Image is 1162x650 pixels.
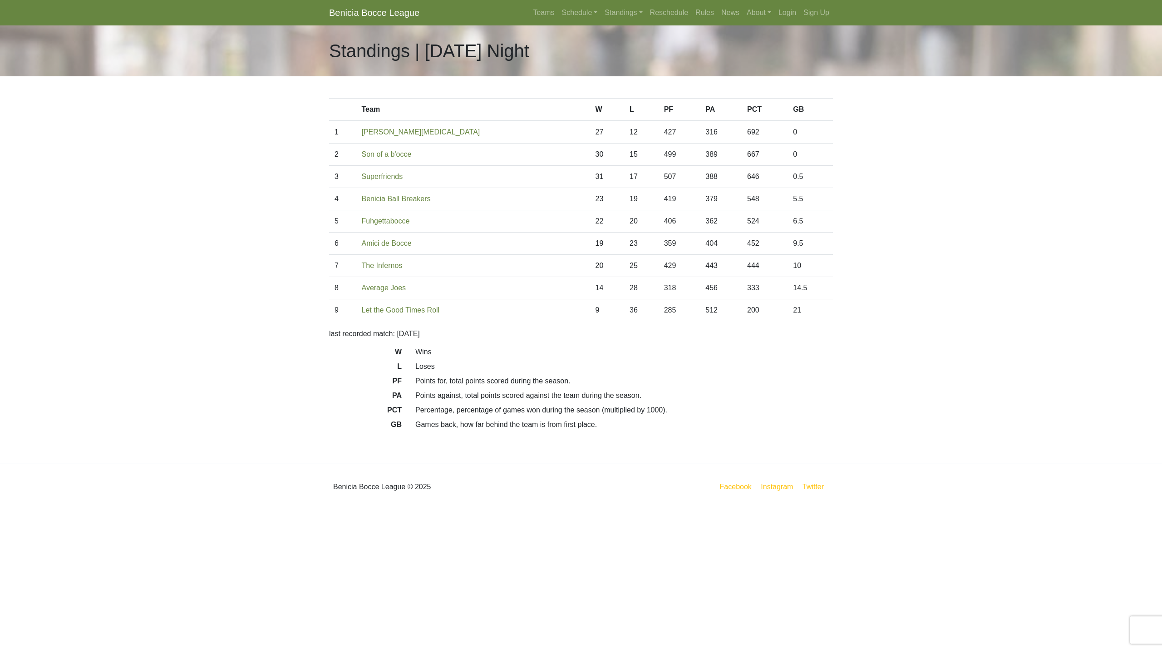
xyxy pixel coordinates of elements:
[788,233,833,255] td: 9.5
[329,166,356,188] td: 3
[362,173,403,180] a: Superfriends
[788,166,833,188] td: 0.5
[590,188,624,210] td: 23
[788,188,833,210] td: 5.5
[742,210,788,233] td: 524
[409,376,840,387] dd: Points for, total points scored during the season.
[788,277,833,299] td: 14.5
[788,255,833,277] td: 10
[329,255,356,277] td: 7
[329,299,356,322] td: 9
[659,233,700,255] td: 359
[659,188,700,210] td: 419
[742,188,788,210] td: 548
[659,121,700,144] td: 427
[590,121,624,144] td: 27
[700,233,742,255] td: 404
[590,255,624,277] td: 20
[329,233,356,255] td: 6
[700,277,742,299] td: 456
[788,210,833,233] td: 6.5
[742,299,788,322] td: 200
[646,4,692,22] a: Reschedule
[329,144,356,166] td: 2
[590,144,624,166] td: 30
[590,277,624,299] td: 14
[329,328,833,339] p: last recorded match: [DATE]
[329,210,356,233] td: 5
[700,210,742,233] td: 362
[624,299,659,322] td: 36
[624,166,659,188] td: 17
[590,210,624,233] td: 22
[362,217,410,225] a: Fuhgettabocce
[624,121,659,144] td: 12
[759,481,795,492] a: Instagram
[322,405,409,419] dt: PCT
[742,121,788,144] td: 692
[775,4,800,22] a: Login
[362,128,480,136] a: [PERSON_NAME][MEDICAL_DATA]
[659,210,700,233] td: 406
[718,4,743,22] a: News
[529,4,558,22] a: Teams
[742,277,788,299] td: 333
[322,419,409,434] dt: GB
[788,121,833,144] td: 0
[362,239,412,247] a: Amici de Bocce
[742,166,788,188] td: 646
[356,99,590,121] th: Team
[742,99,788,121] th: PCT
[700,99,742,121] th: PA
[742,255,788,277] td: 444
[409,361,840,372] dd: Loses
[700,144,742,166] td: 389
[322,376,409,390] dt: PF
[700,166,742,188] td: 388
[624,144,659,166] td: 15
[362,195,431,203] a: Benicia Ball Breakers
[700,299,742,322] td: 512
[788,299,833,322] td: 21
[590,299,624,322] td: 9
[362,150,412,158] a: Son of a b'occe
[409,405,840,416] dd: Percentage, percentage of games won during the season (multiplied by 1000).
[362,262,403,269] a: The Infernos
[743,4,775,22] a: About
[659,277,700,299] td: 318
[558,4,601,22] a: Schedule
[624,255,659,277] td: 25
[409,390,840,401] dd: Points against, total points scored against the team during the season.
[659,144,700,166] td: 499
[800,4,833,22] a: Sign Up
[624,99,659,121] th: L
[788,99,833,121] th: GB
[700,255,742,277] td: 443
[742,144,788,166] td: 667
[624,188,659,210] td: 19
[322,390,409,405] dt: PA
[700,188,742,210] td: 379
[742,233,788,255] td: 452
[659,299,700,322] td: 285
[788,144,833,166] td: 0
[329,40,529,62] h1: Standings | [DATE] Night
[624,210,659,233] td: 20
[590,233,624,255] td: 19
[329,188,356,210] td: 4
[409,419,840,430] dd: Games back, how far behind the team is from first place.
[659,99,700,121] th: PF
[590,166,624,188] td: 31
[659,255,700,277] td: 429
[601,4,646,22] a: Standings
[362,306,440,314] a: Let the Good Times Roll
[362,284,406,292] a: Average Joes
[329,277,356,299] td: 8
[692,4,718,22] a: Rules
[329,121,356,144] td: 1
[322,361,409,376] dt: L
[329,4,419,22] a: Benicia Bocce League
[590,99,624,121] th: W
[718,481,753,492] a: Facebook
[801,481,831,492] a: Twitter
